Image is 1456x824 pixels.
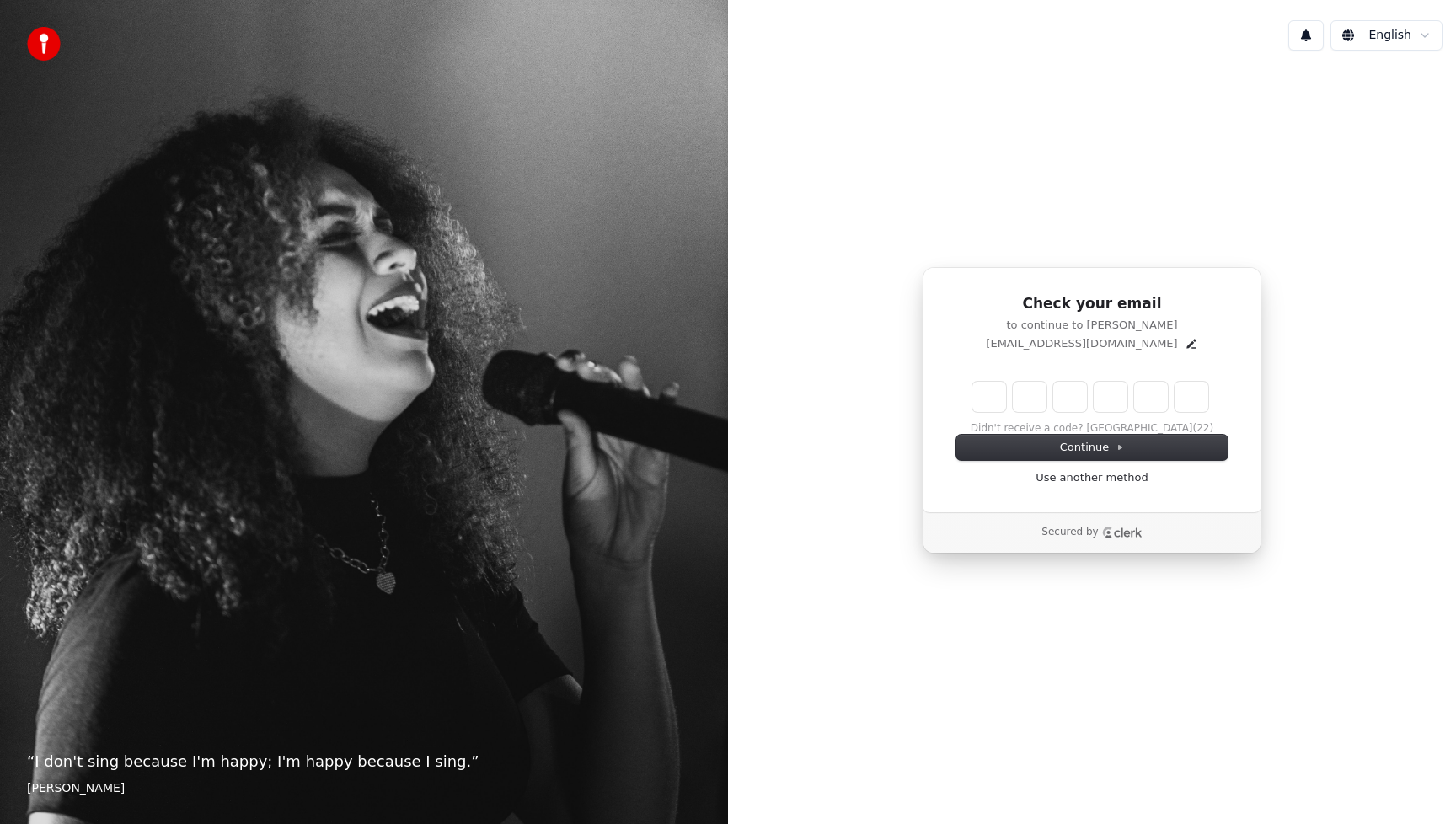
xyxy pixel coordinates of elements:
p: [EMAIL_ADDRESS][DOMAIN_NAME] [986,336,1177,351]
footer: [PERSON_NAME] [27,780,701,797]
p: Secured by [1041,526,1098,539]
p: to continue to [PERSON_NAME] [956,318,1228,333]
input: Digit 3 [1053,382,1087,412]
button: Continue [956,435,1228,460]
input: Digit 6 [1175,382,1208,412]
input: Enter verification code. Digit 1 [972,382,1006,412]
input: Digit 5 [1134,382,1168,412]
span: Continue [1060,440,1124,455]
a: Clerk logo [1102,527,1143,538]
input: Digit 2 [1013,382,1046,412]
input: Digit 4 [1094,382,1127,412]
div: Verification code input [969,378,1212,415]
h1: Check your email [956,294,1228,314]
p: “ I don't sing because I'm happy; I'm happy because I sing. ” [27,750,701,773]
a: Use another method [1036,470,1148,485]
button: Edit [1185,337,1198,350]
img: youka [27,27,61,61]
